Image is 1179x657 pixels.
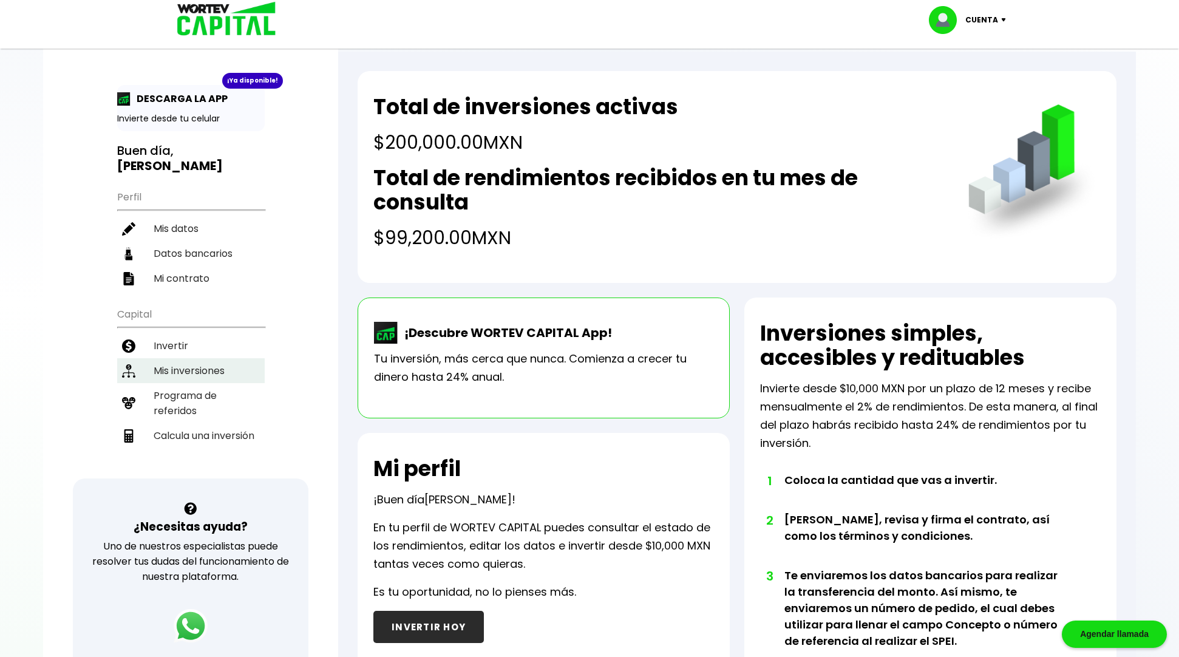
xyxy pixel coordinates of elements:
[373,224,943,251] h4: $99,200.00 MXN
[122,339,135,353] img: invertir-icon.b3b967d7.svg
[117,266,265,291] a: Mi contrato
[117,183,265,291] ul: Perfil
[117,112,265,125] p: Invierte desde tu celular
[373,491,515,509] p: ¡Buen día !
[766,472,772,490] span: 1
[965,11,998,29] p: Cuenta
[373,457,461,481] h2: Mi perfil
[998,18,1014,22] img: icon-down
[117,92,131,106] img: app-icon
[131,91,228,106] p: DESCARGA LA APP
[373,583,576,601] p: Es tu oportunidad, no lo pienses más.
[117,143,265,174] h3: Buen día,
[373,95,678,119] h2: Total de inversiones activas
[398,324,612,342] p: ¡Descubre WORTEV CAPITAL App!
[117,358,265,383] a: Mis inversiones
[784,511,1067,567] li: [PERSON_NAME], revisa y firma el contrato, así como los términos y condiciones.
[117,216,265,241] a: Mis datos
[373,166,943,214] h2: Total de rendimientos recibidos en tu mes de consulta
[374,350,713,386] p: Tu inversión, más cerca que nunca. Comienza a crecer tu dinero hasta 24% anual.
[424,492,512,507] span: [PERSON_NAME]
[117,241,265,266] a: Datos bancarios
[929,6,965,34] img: profile-image
[766,511,772,529] span: 2
[122,364,135,378] img: inversiones-icon.6695dc30.svg
[373,129,678,156] h4: $200,000.00 MXN
[117,301,265,478] ul: Capital
[784,472,1067,511] li: Coloca la cantidad que vas a invertir.
[117,423,265,448] a: Calcula una inversión
[122,272,135,285] img: contrato-icon.f2db500c.svg
[134,518,248,536] h3: ¿Necesitas ayuda?
[373,519,714,573] p: En tu perfil de WORTEV CAPITAL puedes consultar el estado de los rendimientos, editar los datos e...
[117,157,223,174] b: [PERSON_NAME]
[222,73,283,89] div: ¡Ya disponible!
[760,380,1101,452] p: Invierte desde $10,000 MXN por un plazo de 12 meses y recibe mensualmente el 2% de rendimientos. ...
[1062,621,1167,648] div: Agendar llamada
[89,539,293,584] p: Uno de nuestros especialistas puede resolver tus dudas del funcionamiento de nuestra plataforma.
[122,429,135,443] img: calculadora-icon.17d418c4.svg
[374,322,398,344] img: wortev-capital-app-icon
[117,383,265,423] a: Programa de referidos
[174,609,208,643] img: logos_whatsapp-icon.242b2217.svg
[122,247,135,260] img: datos-icon.10cf9172.svg
[122,397,135,410] img: recomiendanos-icon.9b8e9327.svg
[963,104,1101,242] img: grafica.516fef24.png
[373,611,484,643] button: INVERTIR HOY
[766,567,772,585] span: 3
[122,222,135,236] img: editar-icon.952d3147.svg
[117,333,265,358] a: Invertir
[760,321,1101,370] h2: Inversiones simples, accesibles y redituables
